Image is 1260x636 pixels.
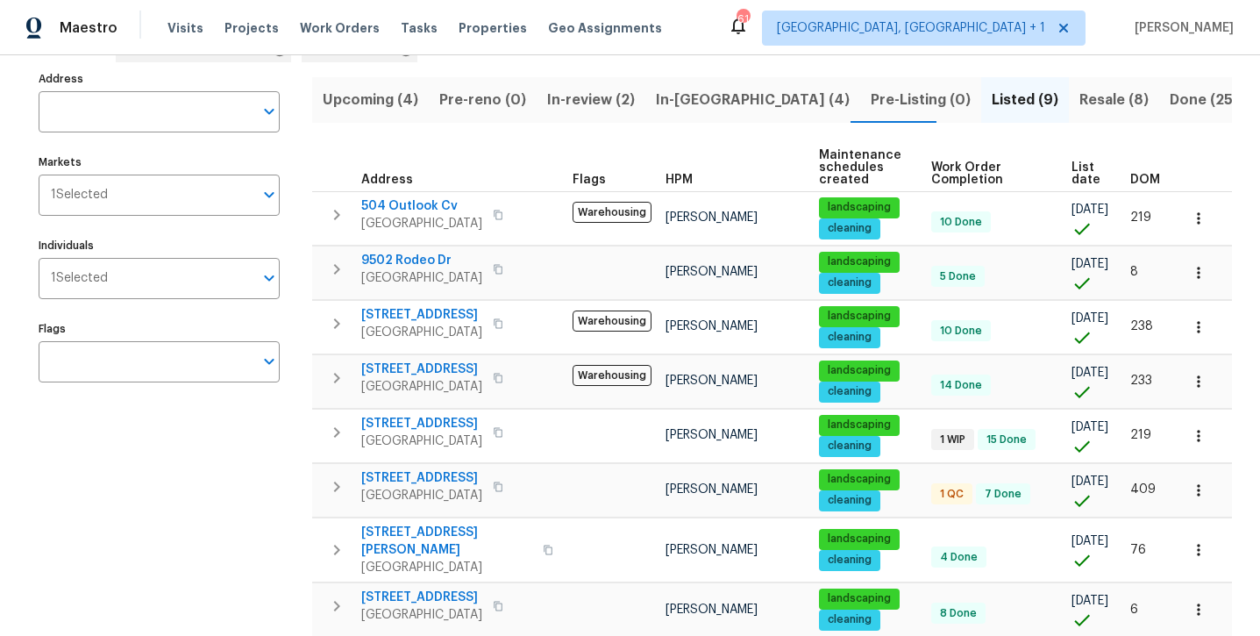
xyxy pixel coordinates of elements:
span: [DATE] [1071,258,1108,270]
span: landscaping [821,472,898,487]
span: Listed (9) [992,88,1058,112]
span: Pre-Listing (0) [871,88,971,112]
span: Geo Assignments [548,19,662,37]
span: [DATE] [1071,367,1108,379]
span: 504 Outlook Cv [361,197,482,215]
span: [GEOGRAPHIC_DATA] [361,606,482,624]
span: [STREET_ADDRESS] [361,469,482,487]
span: landscaping [821,200,898,215]
span: 4 Done [933,550,985,565]
span: Work Orders [300,19,380,37]
span: landscaping [821,254,898,269]
span: 9502 Rodeo Dr [361,252,482,269]
label: Markets [39,157,280,168]
span: Visits [167,19,203,37]
span: 8 [1130,266,1138,278]
span: [GEOGRAPHIC_DATA], [GEOGRAPHIC_DATA] + 1 [777,19,1045,37]
span: [PERSON_NAME] [666,375,758,387]
span: Warehousing [573,202,651,223]
span: [STREET_ADDRESS] [361,361,482,378]
span: [STREET_ADDRESS] [361,415,482,432]
label: Address [39,74,280,84]
span: Warehousing [573,365,651,386]
span: 1 WIP [933,432,972,447]
span: [DATE] [1071,535,1108,547]
span: [PERSON_NAME] [666,544,758,556]
span: 409 [1130,483,1156,496]
span: 1 Selected [51,188,108,203]
span: Projects [224,19,279,37]
span: [GEOGRAPHIC_DATA] [361,215,482,232]
span: [PERSON_NAME] [1128,19,1234,37]
span: Work Order Completion [931,161,1042,186]
span: [DATE] [1071,475,1108,488]
span: [GEOGRAPHIC_DATA] [361,432,482,450]
span: 233 [1130,375,1152,387]
button: Open [257,99,281,124]
span: [DATE] [1071,312,1108,325]
span: Pre-reno (0) [439,88,526,112]
span: cleaning [821,612,879,627]
span: HPM [666,174,693,186]
span: In-[GEOGRAPHIC_DATA] (4) [656,88,850,112]
span: [DATE] [1071,204,1108,216]
span: cleaning [821,439,879,454]
span: Address [361,174,413,186]
span: [PERSON_NAME] [666,211,758,224]
span: Resale (8) [1079,88,1149,112]
span: Warehousing [573,311,651,332]
span: landscaping [821,418,898,432]
div: 61 [737,11,749,28]
span: [PERSON_NAME] [666,429,758,441]
span: [STREET_ADDRESS][PERSON_NAME] [361,524,532,559]
span: 10 Done [933,215,989,230]
span: Maintenance schedules created [819,149,901,186]
span: cleaning [821,493,879,508]
span: [GEOGRAPHIC_DATA] [361,559,532,576]
span: cleaning [821,330,879,345]
span: [STREET_ADDRESS] [361,306,482,324]
span: 1 QC [933,487,971,502]
span: 5 Done [933,269,983,284]
span: Maestro [60,19,117,37]
label: Flags [39,324,280,334]
span: Flags [573,174,606,186]
span: cleaning [821,221,879,236]
span: cleaning [821,553,879,568]
span: [DATE] [1071,595,1108,607]
span: Tasks [401,22,438,34]
span: Done (256) [1170,88,1248,112]
span: 15 Done [979,432,1034,447]
span: DOM [1130,174,1160,186]
span: 76 [1130,544,1146,556]
span: [DATE] [1071,421,1108,433]
span: Upcoming (4) [323,88,418,112]
span: [GEOGRAPHIC_DATA] [361,324,482,341]
span: landscaping [821,363,898,378]
span: 238 [1130,320,1153,332]
span: [PERSON_NAME] [666,483,758,496]
span: 1 Selected [51,271,108,286]
span: List date [1071,161,1100,186]
span: 6 [1130,604,1138,616]
button: Open [257,349,281,374]
span: cleaning [821,384,879,399]
span: cleaning [821,275,879,290]
span: [PERSON_NAME] [666,266,758,278]
label: Individuals [39,240,280,251]
span: landscaping [821,591,898,606]
span: 219 [1130,211,1151,224]
span: In-review (2) [547,88,635,112]
span: landscaping [821,532,898,547]
span: [GEOGRAPHIC_DATA] [361,487,482,504]
span: landscaping [821,309,898,324]
span: [PERSON_NAME] [666,320,758,332]
span: 14 Done [933,378,989,393]
span: 7 Done [978,487,1029,502]
span: 8 Done [933,606,984,621]
button: Open [257,266,281,290]
span: [STREET_ADDRESS] [361,589,482,606]
span: [GEOGRAPHIC_DATA] [361,378,482,396]
span: [GEOGRAPHIC_DATA] [361,269,482,287]
span: 10 Done [933,324,989,339]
